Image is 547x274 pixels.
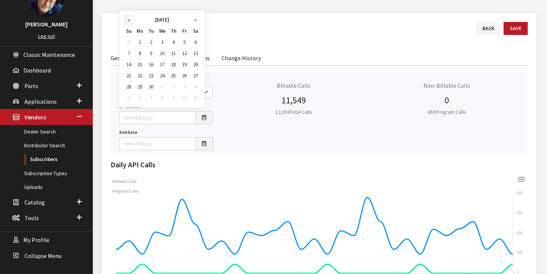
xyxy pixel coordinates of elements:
[190,26,201,37] th: Sa
[196,111,213,124] button: Open date picker
[123,14,134,26] th: «
[179,93,190,104] td: 10
[157,81,168,93] td: 1
[145,70,157,81] td: 23
[517,174,524,181] div: Menu
[23,236,49,244] span: My Profile
[179,37,190,48] td: 5
[179,70,190,81] td: 26
[119,137,196,150] input: mm/dd/yyyy
[7,20,85,29] h3: [PERSON_NAME]
[476,22,501,35] a: Back
[24,214,39,222] span: Tools
[222,81,366,90] p: Billable Calls
[134,81,145,93] td: 29
[275,109,312,115] small: Total Calls
[111,159,528,170] h2: Daily API Calls
[375,81,519,90] p: Non-Billable Calls
[119,129,137,136] label: End Date
[134,93,145,104] td: 6
[157,48,168,59] td: 10
[157,37,168,48] td: 3
[222,50,261,65] a: Change History
[119,111,196,124] input: mm/dd/yyyy
[157,26,168,37] th: We
[179,81,190,93] td: 3
[179,48,190,59] td: 12
[24,114,46,121] span: Vendors
[123,59,134,70] td: 14
[123,37,134,48] td: 31
[168,59,179,70] td: 18
[145,59,157,70] td: 16
[123,26,134,37] th: Su
[168,70,179,81] td: 25
[157,70,168,81] td: 24
[134,59,145,70] td: 15
[145,93,157,104] td: 7
[24,98,57,105] span: Applications
[168,48,179,59] td: 11
[107,188,139,194] span: Program Calls
[134,14,190,26] th: [DATE]
[23,67,51,74] span: Dashboard
[504,22,528,35] button: Save
[23,51,75,58] span: Classic Maintenance
[145,26,157,37] th: Tu
[190,14,201,26] th: »
[145,81,157,93] td: 30
[134,26,145,37] th: Mo
[134,48,145,59] td: 8
[38,33,55,39] a: Log out
[157,59,168,70] td: 17
[24,252,62,260] span: Collapse Menu
[190,93,201,104] td: 11
[24,199,45,206] span: Catalog
[428,109,435,115] span: 455
[196,137,213,150] button: Open date picker
[134,37,145,48] td: 1
[123,70,134,81] td: 21
[24,82,38,90] span: Parts
[517,230,523,235] tspan: 400
[145,48,157,59] td: 9
[517,190,523,196] tspan: 800
[190,37,201,48] td: 6
[517,210,523,216] tspan: 600
[428,109,466,115] small: Program Calls
[168,37,179,48] td: 4
[168,93,179,104] td: 9
[123,81,134,93] td: 28
[107,178,137,184] span: Billable Calls
[179,59,190,70] td: 19
[517,250,523,255] tspan: 200
[145,37,157,48] td: 2
[275,109,290,115] span: 12,004
[190,81,201,93] td: 4
[157,93,168,104] td: 8
[281,94,306,106] span: 11,549
[179,26,190,37] th: Fr
[111,50,131,65] a: General
[190,48,201,59] td: 13
[134,70,145,81] td: 22
[190,70,201,81] td: 27
[123,93,134,104] td: 5
[445,94,449,106] span: 0
[168,81,179,93] td: 2
[123,48,134,59] td: 7
[168,26,179,37] th: Th
[190,59,201,70] td: 20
